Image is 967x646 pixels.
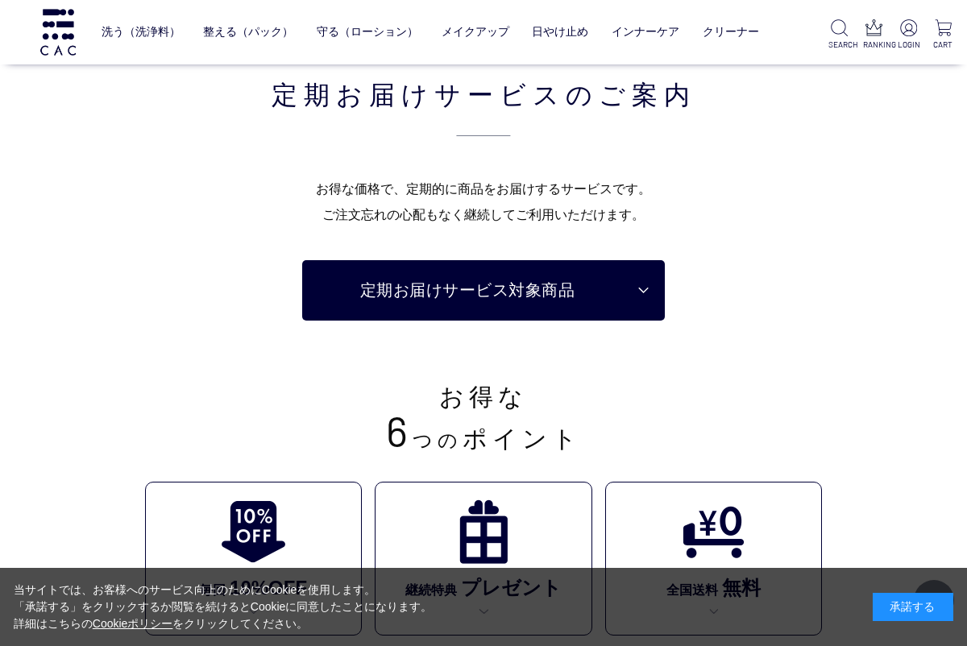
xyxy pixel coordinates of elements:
a: クリーナー [703,13,759,51]
a: メイクアップ [442,13,509,51]
a: LOGIN [898,19,919,51]
p: お得な [121,385,846,409]
a: 定期お届けサービス対象商品 [302,260,665,321]
p: CART [932,39,954,51]
div: 承諾する [873,593,953,621]
img: logo [38,9,78,55]
img: 全国送料無料 [680,499,746,565]
a: SEARCH [828,19,850,51]
a: 日やけ止め [532,13,588,51]
a: 守る（ローション） [317,13,418,51]
a: CART [932,19,954,51]
p: LOGIN [898,39,919,51]
a: Cookieポリシー [93,617,173,630]
a: インナーケア [612,13,679,51]
img: 10%OFF [221,499,287,565]
a: 10%OFF 毎回10%OFF [145,482,362,636]
a: 整える（パック） [203,13,293,51]
span: ポイント [463,425,582,452]
a: 洗う（洗浄料） [102,13,181,51]
a: 継続特典プレゼント 継続特典プレゼント [375,482,591,636]
p: RANKING [863,39,885,51]
p: つの [121,409,846,451]
div: 当サイトでは、お客様へのサービス向上のためにCookieを使用します。 「承諾する」をクリックするか閲覧を続けるとCookieに同意したことになります。 詳細はこちらの をクリックしてください。 [14,582,433,632]
p: SEARCH [828,39,850,51]
p: お得な価格で、定期的に商品を お届けするサービスです。 ご注文忘れの心配もなく 継続してご利用いただけます。 [121,176,846,228]
a: RANKING [863,19,885,51]
img: 継続特典プレゼント [450,499,517,565]
a: 全国送料無料 全国送料無料 [605,482,822,636]
span: 6 [386,405,413,455]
